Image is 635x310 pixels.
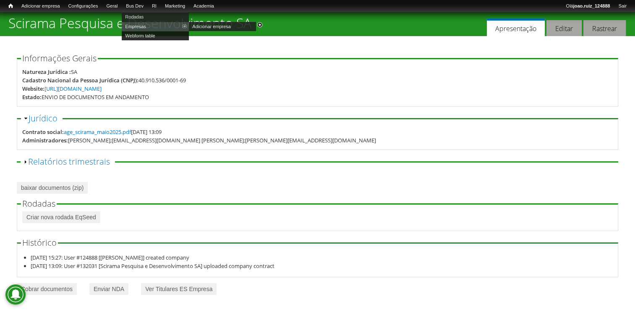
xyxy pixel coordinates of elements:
[22,136,68,144] div: Administradores:
[562,2,614,11] a: Olájoao.ruiz_124888
[487,18,545,37] a: Apresentação
[22,68,71,76] div: Natureza Jurídica :
[138,76,186,84] div: 40.910.536/0001-69
[64,128,131,136] a: age_scirama_maio2025.pdf
[22,93,42,101] div: Estado:
[22,211,100,223] a: Criar nova rodada EqSeed
[22,198,55,209] span: Rodadas
[68,136,376,144] div: [PERSON_NAME];[EMAIL_ADDRESS][DOMAIN_NAME] [PERSON_NAME];[PERSON_NAME][EMAIL_ADDRESS][DOMAIN_NAME]
[44,85,102,92] a: [URL][DOMAIN_NAME]
[17,182,88,194] a: baixar documentos (zip)
[141,283,217,295] a: Ver Titulares ES Empresa
[64,2,102,11] a: Configurações
[71,68,77,76] div: SA
[122,2,148,11] a: Bus Dev
[64,128,162,136] span: [DATE] 13:09
[22,237,57,248] span: Histórico
[102,2,122,11] a: Geral
[546,20,582,37] a: Editar
[573,3,610,8] strong: joao.ruiz_124888
[31,253,613,262] li: [DATE] 15:27: User #124888 [[PERSON_NAME]] created company
[29,113,57,124] a: Jurídico
[22,128,64,136] div: Contrato social:
[22,84,44,93] div: Website:
[17,283,77,295] a: Cobrar documentos
[22,76,138,84] div: Cadastro Nacional da Pessoa Jurídica (CNPJ):
[17,2,64,11] a: Adicionar empresa
[148,2,161,11] a: RI
[583,20,626,37] a: Rastrear
[8,15,251,36] h1: Scirama Pesquisa e Desenvolvimento SA
[8,3,13,9] span: Início
[4,2,17,10] a: Início
[42,93,149,101] div: ENVIO DE DOCUMENTOS EM ANDAMENTO
[614,2,631,11] a: Sair
[189,2,218,11] a: Academia
[161,2,189,11] a: Marketing
[28,156,110,167] a: Relatórios trimestrais
[22,53,97,64] span: Informações Gerais
[31,262,613,270] li: [DATE] 13:09: User #132031 [Scirama Pesquisa e Desenvolvimento SA] uploaded company contract
[89,283,128,295] a: Enviar NDA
